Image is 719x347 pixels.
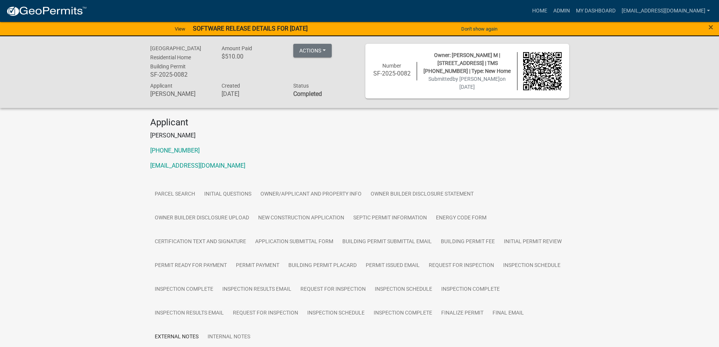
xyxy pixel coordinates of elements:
a: [PHONE_NUMBER] [150,147,200,154]
h6: [DATE] [222,90,282,97]
a: Permit Payment [231,254,284,278]
h6: $510.00 [222,53,282,60]
a: Admin [550,4,573,18]
span: Status [293,83,309,89]
a: Owner Builder Disclosure Upload [150,206,254,230]
a: New Construction Application [254,206,349,230]
a: Inspection Complete [369,301,437,325]
a: Energy Code Form [431,206,491,230]
a: Final Email [488,301,528,325]
span: Submitted on [DATE] [428,76,506,90]
p: [PERSON_NAME] [150,131,569,140]
h6: [PERSON_NAME] [150,90,211,97]
a: Inspection Complete [437,278,504,302]
a: Building Permit Submittal Email [338,230,436,254]
button: Close [708,23,713,32]
a: Inspection Schedule [303,301,369,325]
a: Permit Ready for Payment [150,254,231,278]
a: Inspection Schedule [370,278,437,302]
span: Amount Paid [222,45,252,51]
h4: Applicant [150,117,569,128]
a: Building Permit Fee [436,230,499,254]
a: Inspection Results Email [150,301,228,325]
h6: SF-2025-0082 [150,71,211,78]
a: [EMAIL_ADDRESS][DOMAIN_NAME] [150,162,245,169]
a: Initial Questions [200,182,256,207]
a: Inspection Complete [150,278,218,302]
a: View [172,23,188,35]
a: Owner Builder Disclosure Statement [366,182,478,207]
a: Inspection Results Email [218,278,296,302]
a: Application Submittal Form [251,230,338,254]
span: Created [222,83,240,89]
a: Permit Issued Email [361,254,424,278]
span: × [708,22,713,32]
a: Finalize Permit [437,301,488,325]
a: Request for Inspection [424,254,499,278]
a: Septic Permit Information [349,206,431,230]
a: Inspection Schedule [499,254,565,278]
strong: Completed [293,90,322,97]
span: Applicant [150,83,172,89]
a: Owner/Applicant and Property Info [256,182,366,207]
button: Don't show again [458,23,500,35]
img: QR code [523,52,562,91]
a: Building Permit Placard [284,254,361,278]
span: by [PERSON_NAME] [453,76,500,82]
a: Certification Text and Signature [150,230,251,254]
a: My Dashboard [573,4,619,18]
a: Parcel search [150,182,200,207]
strong: SOFTWARE RELEASE DETAILS FOR [DATE] [193,25,308,32]
a: [EMAIL_ADDRESS][DOMAIN_NAME] [619,4,713,18]
a: Request for Inspection [228,301,303,325]
h6: SF-2025-0082 [373,70,411,77]
a: Initial Permit Review [499,230,566,254]
a: Request for Inspection [296,278,370,302]
span: Owner: [PERSON_NAME] M | [STREET_ADDRESS] | TMS [PHONE_NUMBER] | Type: New Home [423,52,511,74]
span: Number [382,63,401,69]
span: [GEOGRAPHIC_DATA] Residential Home Building Permit [150,45,201,69]
button: Actions [293,44,332,57]
a: Home [529,4,550,18]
